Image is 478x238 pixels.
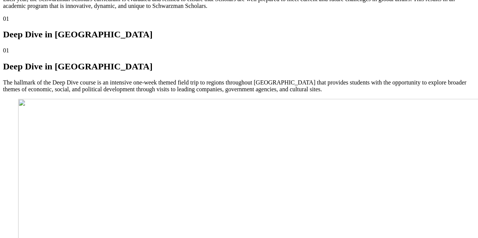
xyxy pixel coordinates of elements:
h2: Deep Dive in [GEOGRAPHIC_DATA] [3,29,475,40]
div: 01 [3,15,475,22]
div: 01 [3,47,475,54]
p: The hallmark of the Deep Dive course is an intensive one-week themed field trip to regions throug... [3,79,475,93]
h2: Deep Dive in [GEOGRAPHIC_DATA] [3,61,475,72]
